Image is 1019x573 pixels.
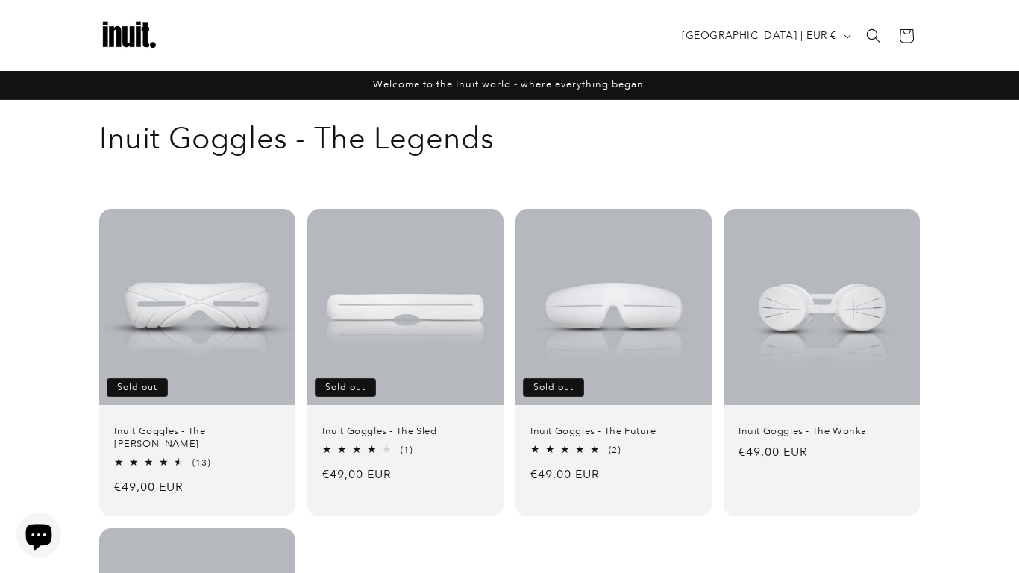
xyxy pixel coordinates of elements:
[114,425,280,451] a: Inuit Goggles - The [PERSON_NAME]
[12,513,66,561] inbox-online-store-chat: Shopify online store chat
[530,425,697,438] a: Inuit Goggles - The Future
[373,78,647,90] span: Welcome to the Inuit world - where everything began.
[99,71,920,99] div: Announcement
[857,19,890,52] summary: Search
[99,119,920,157] h1: Inuit Goggles - The Legends
[322,425,489,438] a: Inuit Goggles - The Sled
[673,22,857,50] button: [GEOGRAPHIC_DATA] | EUR €
[99,6,159,66] img: Inuit Logo
[739,425,905,438] a: Inuit Goggles - The Wonka
[682,28,837,43] span: [GEOGRAPHIC_DATA] | EUR €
